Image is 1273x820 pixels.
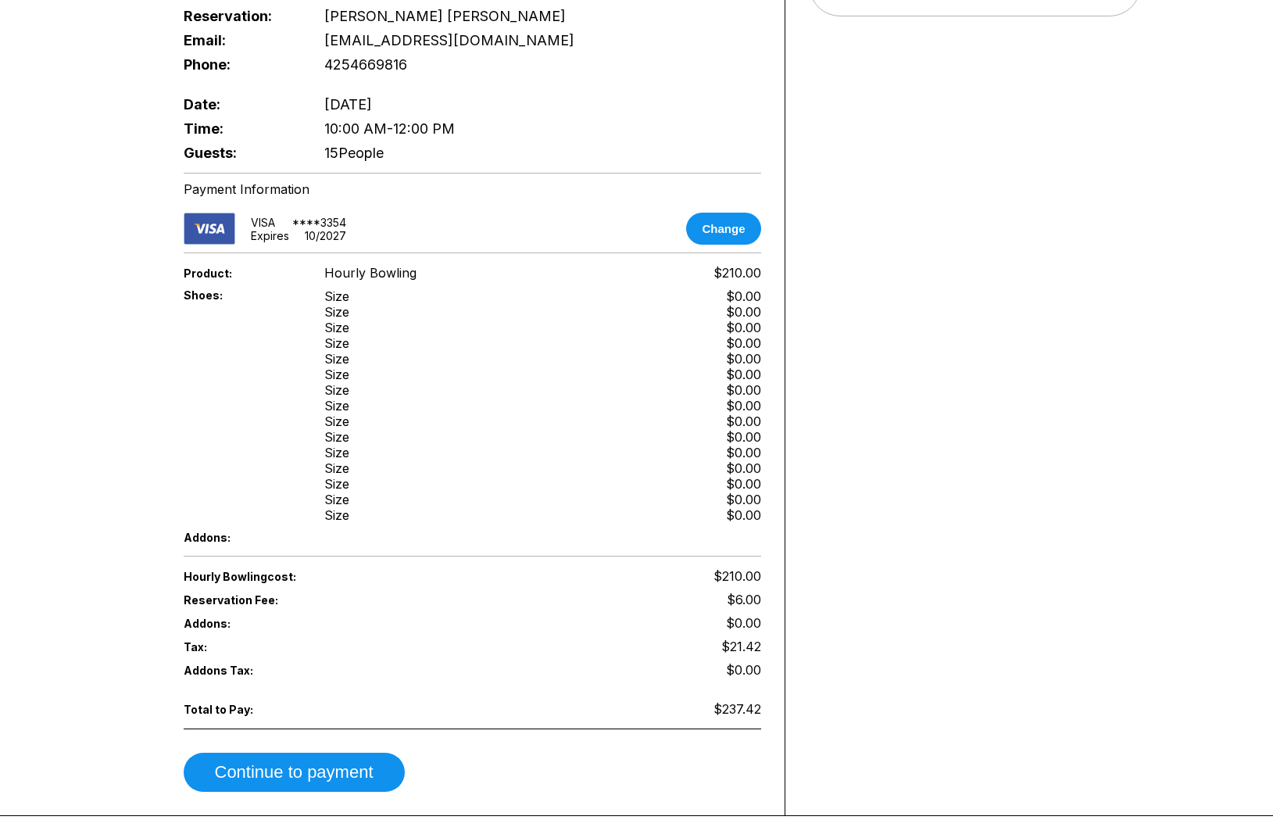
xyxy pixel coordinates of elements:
[324,8,566,24] span: [PERSON_NAME] [PERSON_NAME]
[305,229,346,242] div: 10 / 2027
[721,639,761,654] span: $21.42
[713,265,761,281] span: $210.00
[726,476,761,492] div: $0.00
[184,32,299,48] span: Email:
[726,445,761,460] div: $0.00
[727,592,761,607] span: $6.00
[713,701,761,717] span: $237.42
[184,664,299,677] span: Addons Tax:
[726,398,761,414] div: $0.00
[184,531,299,544] span: Addons:
[324,304,349,320] div: Size
[726,288,761,304] div: $0.00
[184,267,299,280] span: Product:
[726,414,761,429] div: $0.00
[726,662,761,678] span: $0.00
[726,615,761,631] span: $0.00
[251,229,289,242] div: Expires
[726,460,761,476] div: $0.00
[324,476,349,492] div: Size
[726,367,761,382] div: $0.00
[324,96,372,113] span: [DATE]
[324,414,349,429] div: Size
[184,120,299,137] span: Time:
[726,429,761,445] div: $0.00
[184,56,299,73] span: Phone:
[184,703,299,716] span: Total to Pay:
[686,213,760,245] button: Change
[324,429,349,445] div: Size
[324,492,349,507] div: Size
[324,335,349,351] div: Size
[726,492,761,507] div: $0.00
[726,335,761,351] div: $0.00
[324,120,455,137] span: 10:00 AM - 12:00 PM
[324,507,349,523] div: Size
[324,351,349,367] div: Size
[184,288,299,302] span: Shoes:
[726,507,761,523] div: $0.00
[324,265,417,281] span: Hourly Bowling
[324,320,349,335] div: Size
[726,351,761,367] div: $0.00
[324,460,349,476] div: Size
[184,640,299,653] span: Tax:
[324,56,407,73] span: 4254669816
[184,617,299,630] span: Addons:
[713,568,761,584] span: $210.00
[324,145,384,161] span: 15 People
[324,445,349,460] div: Size
[184,753,405,792] button: Continue to payment
[184,570,473,583] span: Hourly Bowling cost:
[184,213,235,245] img: card
[251,216,275,229] div: VISA
[184,96,299,113] span: Date:
[726,304,761,320] div: $0.00
[184,181,761,197] div: Payment Information
[324,382,349,398] div: Size
[726,320,761,335] div: $0.00
[324,398,349,414] div: Size
[324,32,574,48] span: [EMAIL_ADDRESS][DOMAIN_NAME]
[726,382,761,398] div: $0.00
[324,288,349,304] div: Size
[184,8,299,24] span: Reservation:
[324,367,349,382] div: Size
[184,593,473,607] span: Reservation Fee:
[184,145,299,161] span: Guests:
